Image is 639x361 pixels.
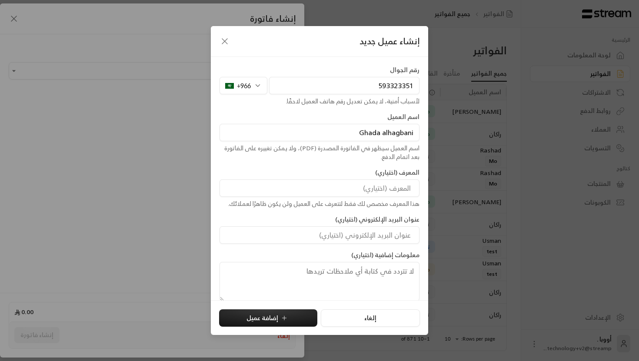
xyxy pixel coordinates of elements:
div: +966 [220,77,267,94]
input: المعرف (اختياري) [220,179,419,197]
button: إلغاء [321,309,419,327]
input: اسم العميل [220,124,419,141]
label: عنوان البريد الإلكتروني (اختياري) [335,215,419,224]
input: عنوان البريد الإلكتروني (اختياري) [220,226,419,244]
input: رقم الجوال [269,77,419,94]
div: اسم العميل سيظهر في الفاتورة المصدرة (PDF)، ولا يمكن تغييره على الفاتورة بعد اتمام الدفع. [220,144,419,161]
label: المعرف (اختياري) [375,168,419,177]
label: معلومات إضافية (اختياري) [351,251,419,259]
button: إضافة عميل [219,309,317,327]
div: لأسباب أمنية، لا يمكن تعديل رقم هاتف العميل لاحقًا. [220,97,419,106]
label: اسم العميل [387,113,419,121]
span: إنشاء عميل جديد [359,35,419,48]
div: هذا المعرف مخصص لك فقط لتتعرف على العميل ولن يكون ظاهرًا لعملائك. [220,199,419,208]
label: رقم الجوال [390,66,419,74]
